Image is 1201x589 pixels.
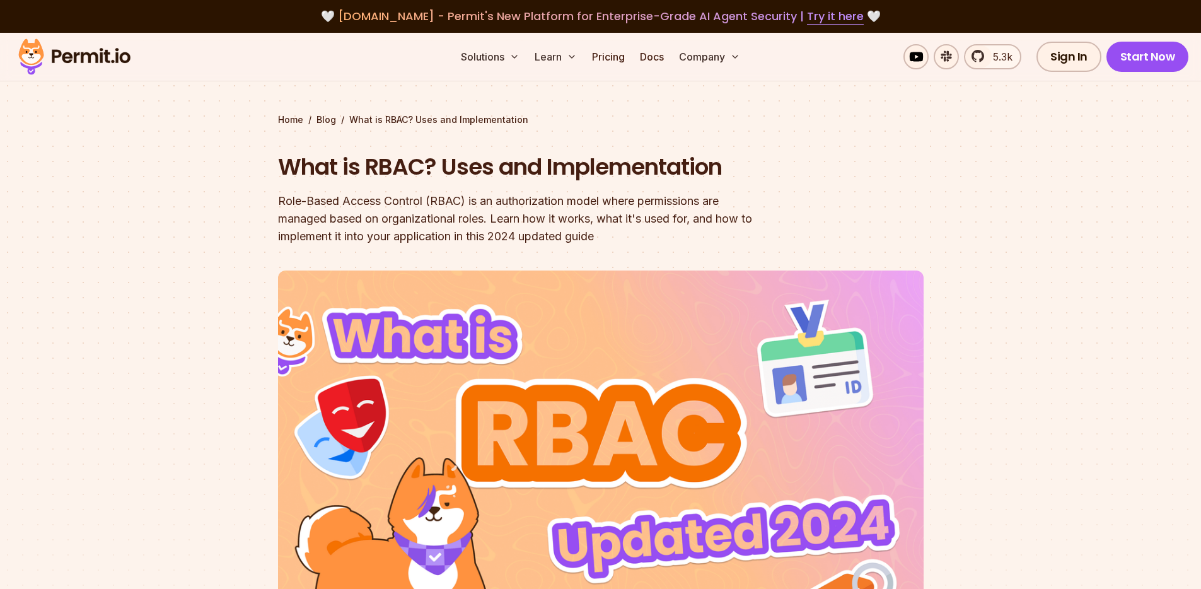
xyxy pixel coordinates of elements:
[807,8,864,25] a: Try it here
[1106,42,1189,72] a: Start Now
[316,114,336,126] a: Blog
[587,44,630,69] a: Pricing
[530,44,582,69] button: Learn
[674,44,745,69] button: Company
[338,8,864,24] span: [DOMAIN_NAME] - Permit's New Platform for Enterprise-Grade AI Agent Security |
[985,49,1012,64] span: 5.3k
[278,151,762,183] h1: What is RBAC? Uses and Implementation
[278,114,303,126] a: Home
[30,8,1171,25] div: 🤍 🤍
[278,192,762,245] div: Role-Based Access Control (RBAC) is an authorization model where permissions are managed based on...
[1036,42,1101,72] a: Sign In
[456,44,525,69] button: Solutions
[964,44,1021,69] a: 5.3k
[278,114,924,126] div: / /
[13,35,136,78] img: Permit logo
[635,44,669,69] a: Docs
